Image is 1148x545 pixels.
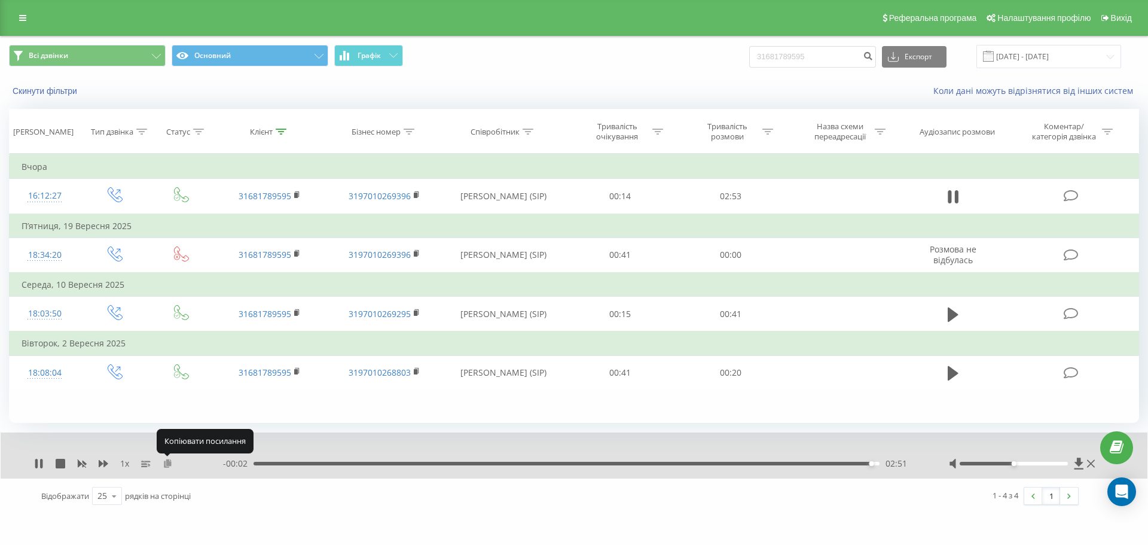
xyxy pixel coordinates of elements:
[29,51,68,60] span: Всі дзвінки
[441,179,565,214] td: [PERSON_NAME] (SIP)
[9,86,83,96] button: Скинути фільтри
[10,331,1139,355] td: Вівторок, 2 Вересня 2025
[886,458,907,470] span: 02:51
[441,238,565,273] td: [PERSON_NAME] (SIP)
[565,355,675,390] td: 00:41
[565,238,675,273] td: 00:41
[22,302,68,325] div: 18:03:50
[10,155,1139,179] td: Вчора
[441,355,565,390] td: [PERSON_NAME] (SIP)
[334,45,403,66] button: Графік
[349,367,411,378] a: 3197010268803
[41,491,89,501] span: Відображати
[695,121,759,142] div: Тривалість розмови
[1029,121,1099,142] div: Коментар/категорія дзвінка
[352,127,401,137] div: Бізнес номер
[1011,461,1016,466] div: Accessibility label
[1111,13,1132,23] span: Вихід
[1042,488,1060,504] a: 1
[933,85,1139,96] a: Коли дані можуть відрізнятися вiд інших систем
[441,297,565,332] td: [PERSON_NAME] (SIP)
[97,490,107,502] div: 25
[1107,477,1136,506] div: Open Intercom Messenger
[808,121,872,142] div: Назва схеми переадресації
[869,461,874,466] div: Accessibility label
[250,127,273,137] div: Клієнт
[349,308,411,319] a: 3197010269295
[675,179,785,214] td: 02:53
[22,361,68,385] div: 18:08:04
[10,214,1139,238] td: П’ятниця, 19 Вересня 2025
[239,190,291,202] a: 31681789595
[9,45,166,66] button: Всі дзвінки
[471,127,520,137] div: Співробітник
[91,127,133,137] div: Тип дзвінка
[239,308,291,319] a: 31681789595
[585,121,649,142] div: Тривалість очікування
[882,46,947,68] button: Експорт
[10,273,1139,297] td: Середа, 10 Вересня 2025
[889,13,977,23] span: Реферальна програма
[358,51,381,60] span: Графік
[22,184,68,208] div: 16:12:27
[565,179,675,214] td: 00:14
[120,458,129,470] span: 1 x
[125,491,191,501] span: рядків на сторінці
[13,127,74,137] div: [PERSON_NAME]
[675,355,785,390] td: 00:20
[920,127,995,137] div: Аудіозапис розмови
[239,249,291,260] a: 31681789595
[749,46,876,68] input: Пошук за номером
[997,13,1091,23] span: Налаштування профілю
[22,243,68,267] div: 18:34:20
[675,297,785,332] td: 00:41
[349,190,411,202] a: 3197010269396
[239,367,291,378] a: 31681789595
[223,458,254,470] span: - 00:02
[930,243,976,266] span: Розмова не відбулась
[172,45,328,66] button: Основний
[166,127,190,137] div: Статус
[675,238,785,273] td: 00:00
[349,249,411,260] a: 3197010269396
[157,429,254,453] div: Копіювати посилання
[993,489,1018,501] div: 1 - 4 з 4
[565,297,675,332] td: 00:15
